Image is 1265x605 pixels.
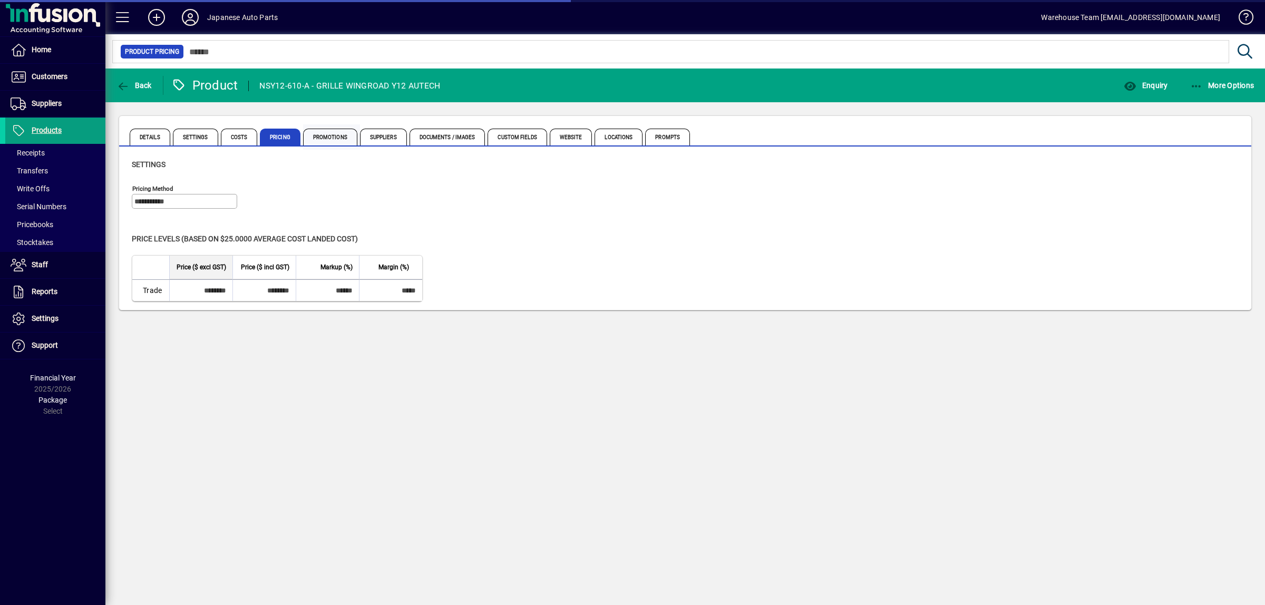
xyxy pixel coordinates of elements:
a: Suppliers [5,91,105,117]
span: Home [32,45,51,54]
a: Staff [5,252,105,278]
span: Pricing [260,129,300,145]
a: Settings [5,306,105,332]
span: Enquiry [1124,81,1167,90]
span: Costs [221,129,258,145]
a: Serial Numbers [5,198,105,216]
a: Transfers [5,162,105,180]
span: Settings [32,314,59,323]
span: Receipts [11,149,45,157]
span: Price ($ excl GST) [177,261,226,273]
span: Markup (%) [320,261,353,273]
span: Settings [132,160,166,169]
span: Write Offs [11,184,50,193]
div: Japanese Auto Parts [207,9,278,26]
span: Products [32,126,62,134]
span: Prompts [645,129,690,145]
span: Details [130,129,170,145]
span: Customers [32,72,67,81]
app-page-header-button: Back [105,76,163,95]
span: Stocktakes [11,238,53,247]
span: Price levels (based on $25.0000 Average cost landed cost) [132,235,358,243]
span: Website [550,129,592,145]
td: Trade [132,279,169,301]
button: Back [114,76,154,95]
span: Margin (%) [378,261,409,273]
button: Profile [173,8,207,27]
div: Product [171,77,238,94]
a: Home [5,37,105,63]
button: Add [140,8,173,27]
a: Stocktakes [5,233,105,251]
a: Support [5,333,105,359]
a: Knowledge Base [1231,2,1252,36]
span: Staff [32,260,48,269]
div: Warehouse Team [EMAIL_ADDRESS][DOMAIN_NAME] [1041,9,1220,26]
span: Documents / Images [410,129,485,145]
button: Enquiry [1121,76,1170,95]
button: More Options [1188,76,1257,95]
span: Suppliers [360,129,407,145]
span: Back [116,81,152,90]
span: Promotions [303,129,357,145]
span: Transfers [11,167,48,175]
span: Settings [173,129,218,145]
span: Custom Fields [488,129,547,145]
span: Financial Year [30,374,76,382]
a: Customers [5,64,105,90]
a: Receipts [5,144,105,162]
a: Reports [5,279,105,305]
span: Package [38,396,67,404]
span: Suppliers [32,99,62,108]
span: Locations [595,129,643,145]
span: Product Pricing [125,46,179,57]
div: NSY12-610-A - GRILLE WINGROAD Y12 AUTECH [259,77,440,94]
span: Support [32,341,58,349]
span: Price ($ incl GST) [241,261,289,273]
mat-label: Pricing method [132,185,173,192]
a: Pricebooks [5,216,105,233]
span: Reports [32,287,57,296]
span: Pricebooks [11,220,53,229]
span: More Options [1190,81,1254,90]
a: Write Offs [5,180,105,198]
span: Serial Numbers [11,202,66,211]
